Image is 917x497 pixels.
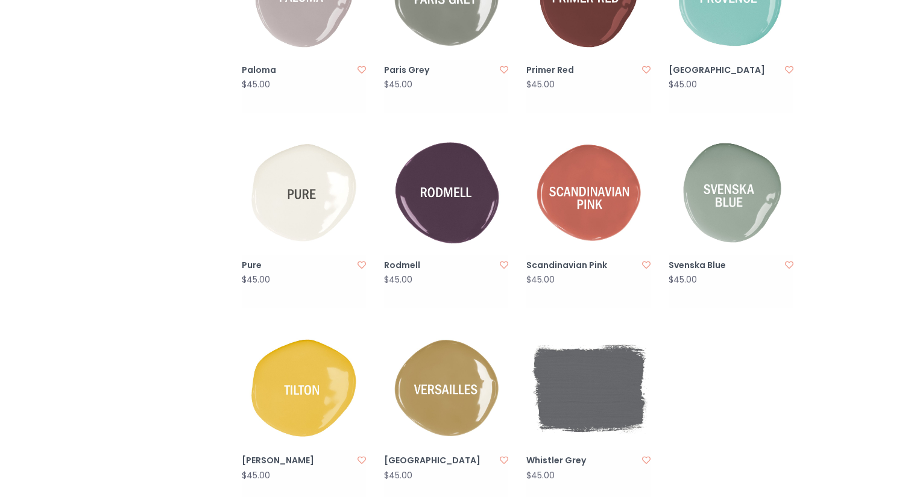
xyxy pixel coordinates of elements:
a: [GEOGRAPHIC_DATA] [669,63,781,78]
a: Rodmell [384,258,496,273]
div: $45.00 [384,471,412,480]
img: Annie Sloan® Svenska Blue [669,131,793,255]
a: Add to wishlist [500,454,508,466]
a: Add to wishlist [500,64,508,76]
img: Annie Sloan® Rodmell [384,131,508,255]
a: [PERSON_NAME] [242,453,354,468]
a: Scandinavian Pink [526,258,638,273]
a: Primer Red [526,63,638,78]
div: $45.00 [526,80,555,89]
div: $45.00 [669,275,697,284]
a: Add to wishlist [358,64,366,76]
img: Annie Sloan® Versailles [384,326,508,450]
div: $45.00 [669,80,697,89]
a: Paris Grey [384,63,496,78]
a: Add to wishlist [358,259,366,271]
a: Add to wishlist [358,454,366,466]
a: Pure [242,258,354,273]
a: Add to wishlist [500,259,508,271]
div: $45.00 [242,275,270,284]
div: $45.00 [242,471,270,480]
a: Add to wishlist [642,64,651,76]
a: Add to wishlist [785,259,793,271]
div: $45.00 [526,275,555,284]
a: Whistler Grey [526,453,638,468]
a: Add to wishlist [785,64,793,76]
a: Add to wishlist [642,259,651,271]
a: Svenska Blue [669,258,781,273]
a: Paloma [242,63,354,78]
a: Add to wishlist [642,454,651,466]
div: $45.00 [242,80,270,89]
a: [GEOGRAPHIC_DATA] [384,453,496,468]
img: Annie Sloan® Scandinavian Pink [526,131,651,255]
div: $45.00 [526,471,555,480]
div: $45.00 [384,275,412,284]
img: Annie Sloan® Tilton [242,326,366,450]
div: $45.00 [384,80,412,89]
img: Annie Sloan® Whistler Grey [526,326,651,450]
img: Annie Sloan® Pure [242,131,366,255]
